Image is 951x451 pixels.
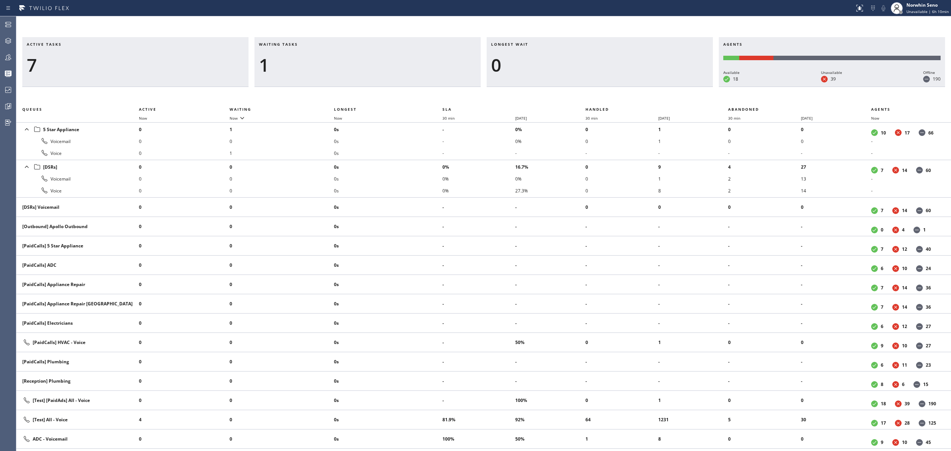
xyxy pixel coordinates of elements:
li: 0 [139,173,230,185]
li: - [801,221,871,233]
li: - [728,298,801,310]
li: - [801,375,871,387]
dt: Available [871,129,878,136]
dt: Offline [916,246,923,253]
li: 0 [585,161,658,173]
li: - [585,375,658,387]
li: 0% [515,123,585,135]
li: - [658,317,728,329]
li: 0 [585,135,658,147]
div: [PaidCalls] Electricians [22,320,133,326]
dd: 6 [881,265,883,272]
dd: 11 [902,362,907,368]
li: 0 [230,201,334,213]
dd: 40 [926,246,931,252]
li: 0 [230,317,334,329]
li: 0s [334,298,442,310]
li: 8 [658,185,728,197]
div: Norwhin Seno [906,2,949,8]
button: Mute [878,3,889,13]
li: 4 [139,414,230,426]
dd: 1 [923,227,926,233]
dt: Unavailable [892,246,899,253]
div: [Test] [PaidAds] All - Voice [22,396,133,405]
span: Agents [723,42,743,47]
li: - [728,221,801,233]
div: [Reception] Plumbing [22,378,133,384]
dt: Offline [916,362,923,369]
li: - [728,356,801,368]
li: 0s [334,356,442,368]
li: 1 [658,173,728,185]
li: 0s [334,201,442,213]
li: - [585,221,658,233]
li: 0s [334,135,442,147]
li: - [871,185,942,197]
div: [PaidCalls] 5 Star Appliance [22,243,133,249]
dd: 18 [881,400,886,407]
li: - [442,279,515,291]
dt: Unavailable [892,285,899,291]
dd: 18 [733,76,738,82]
dt: Available [871,246,878,253]
li: 0 [230,185,334,197]
dt: Offline [916,343,923,349]
dt: Unavailable [895,129,902,136]
li: - [871,173,942,185]
li: 0s [334,173,442,185]
dt: Offline [916,265,923,272]
li: 0 [139,337,230,348]
li: 0s [334,147,442,159]
li: - [658,375,728,387]
dt: Offline [916,167,923,173]
li: 13 [801,173,871,185]
li: 81.9% [442,414,515,426]
li: - [728,375,801,387]
dt: Available [723,76,730,82]
li: 0s [334,317,442,329]
li: 0 [139,317,230,329]
div: 7 [27,54,244,76]
dt: Unavailable [895,400,902,407]
li: 0 [585,185,658,197]
li: 0 [585,201,658,213]
li: 0 [139,356,230,368]
li: 0 [139,395,230,406]
dd: 0 [881,227,883,233]
li: - [442,337,515,348]
li: 0 [139,161,230,173]
li: 0 [139,123,230,135]
li: 0 [230,161,334,173]
li: 0 [230,240,334,252]
dt: Available [871,381,878,388]
li: - [658,298,728,310]
li: - [442,259,515,271]
dd: 14 [902,167,907,173]
li: 0 [139,259,230,271]
li: 0 [585,123,658,135]
li: 0 [230,173,334,185]
dd: 7 [881,304,883,310]
li: 0 [585,395,658,406]
dd: 7 [881,167,883,173]
div: [Outbound] Apollo Outbound [22,223,133,230]
dt: Offline [916,207,923,214]
dt: Unavailable [892,304,899,311]
span: Queues [22,107,42,112]
dt: Available [871,400,878,407]
li: 0 [801,135,871,147]
li: - [801,147,871,159]
li: - [801,240,871,252]
dt: Offline [913,227,920,233]
dd: 7 [881,207,883,214]
dd: 60 [926,207,931,214]
dd: 14 [902,304,907,310]
li: - [442,221,515,233]
dd: 6 [881,323,883,330]
dd: 9 [881,343,883,349]
li: 1 [230,123,334,135]
li: 92% [515,414,585,426]
li: - [801,356,871,368]
li: 9 [658,161,728,173]
span: [DATE] [801,116,812,121]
